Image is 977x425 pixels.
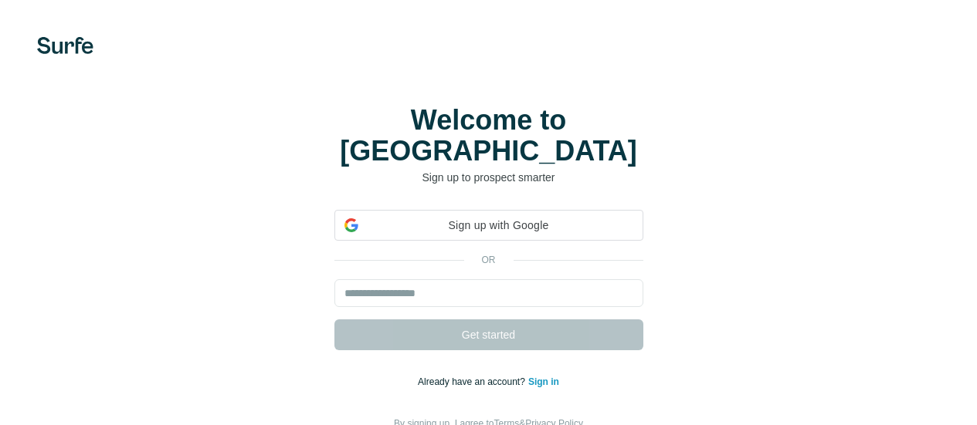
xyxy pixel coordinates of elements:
[418,376,528,387] span: Already have an account?
[334,105,643,167] h1: Welcome to [GEOGRAPHIC_DATA]
[365,218,633,234] span: Sign up with Google
[334,210,643,241] div: Sign up with Google
[37,37,93,54] img: Surfe's logo
[528,376,559,387] a: Sign in
[464,253,514,267] p: or
[334,170,643,185] p: Sign up to prospect smarter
